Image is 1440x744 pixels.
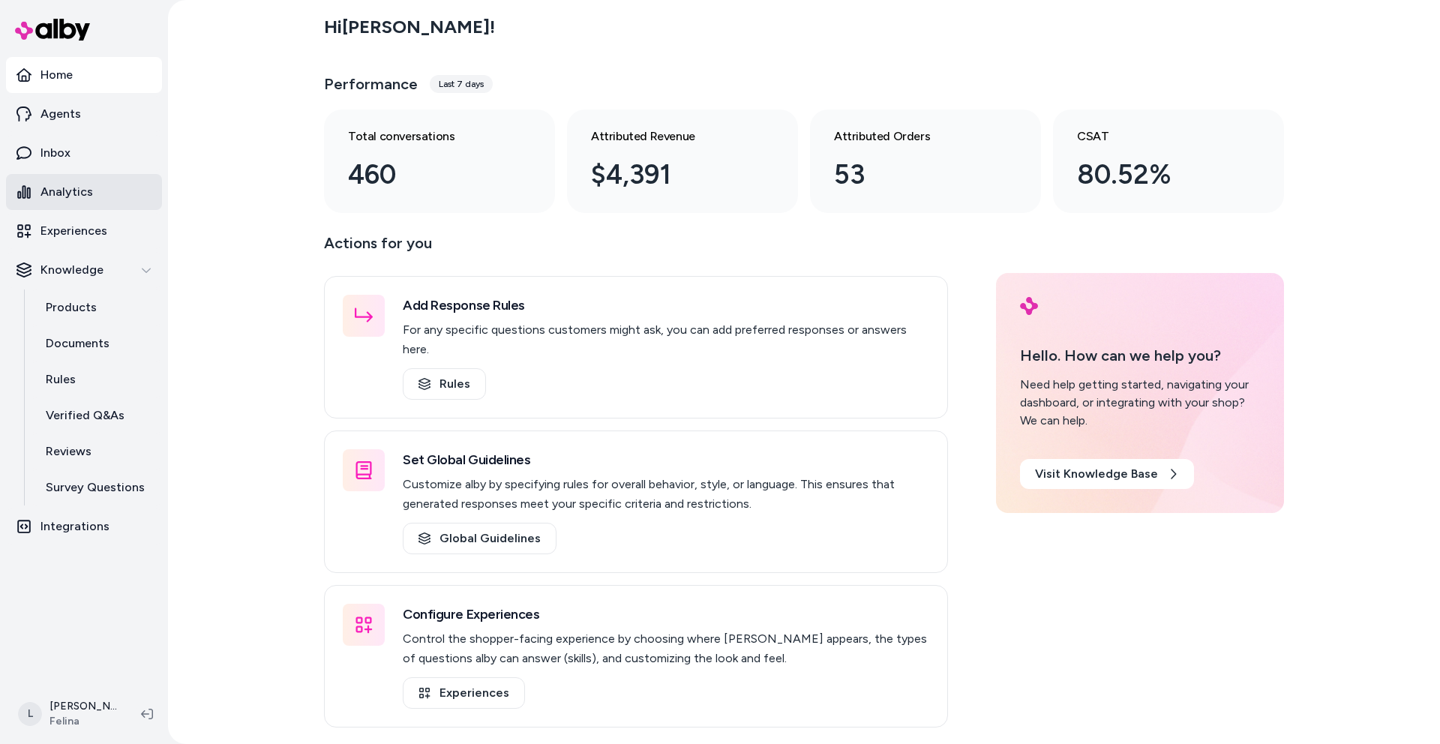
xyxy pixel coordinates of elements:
[15,19,90,40] img: alby Logo
[31,433,162,469] a: Reviews
[403,629,929,668] p: Control the shopper-facing experience by choosing where [PERSON_NAME] appears, the types of quest...
[1020,344,1260,367] p: Hello. How can we help you?
[46,298,97,316] p: Products
[430,75,493,93] div: Last 7 days
[834,154,993,195] div: 53
[834,127,993,145] h3: Attributed Orders
[40,222,107,240] p: Experiences
[40,66,73,84] p: Home
[1020,376,1260,430] div: Need help getting started, navigating your dashboard, or integrating with your shop? We can help.
[324,73,418,94] h3: Performance
[31,361,162,397] a: Rules
[46,406,124,424] p: Verified Q&As
[6,508,162,544] a: Integrations
[403,449,929,470] h3: Set Global Guidelines
[591,127,750,145] h3: Attributed Revenue
[46,370,76,388] p: Rules
[1077,154,1236,195] div: 80.52%
[403,295,929,316] h3: Add Response Rules
[46,334,109,352] p: Documents
[40,517,109,535] p: Integrations
[40,105,81,123] p: Agents
[46,478,145,496] p: Survey Questions
[31,325,162,361] a: Documents
[6,96,162,132] a: Agents
[591,154,750,195] div: $4,391
[403,677,525,709] a: Experiences
[31,397,162,433] a: Verified Q&As
[403,368,486,400] a: Rules
[31,469,162,505] a: Survey Questions
[403,475,929,514] p: Customize alby by specifying rules for overall behavior, style, or language. This ensures that ge...
[324,231,948,267] p: Actions for you
[18,702,42,726] span: L
[6,57,162,93] a: Home
[348,127,507,145] h3: Total conversations
[403,320,929,359] p: For any specific questions customers might ask, you can add preferred responses or answers here.
[9,690,129,738] button: L[PERSON_NAME]Felina
[403,523,556,554] a: Global Guidelines
[324,16,495,38] h2: Hi [PERSON_NAME] !
[6,174,162,210] a: Analytics
[6,135,162,171] a: Inbox
[6,252,162,288] button: Knowledge
[49,714,117,729] span: Felina
[31,289,162,325] a: Products
[1020,297,1038,315] img: alby Logo
[1077,127,1236,145] h3: CSAT
[567,109,798,213] a: Attributed Revenue $4,391
[403,604,929,625] h3: Configure Experiences
[40,144,70,162] p: Inbox
[40,183,93,201] p: Analytics
[1053,109,1284,213] a: CSAT 80.52%
[6,213,162,249] a: Experiences
[348,154,507,195] div: 460
[49,699,117,714] p: [PERSON_NAME]
[40,261,103,279] p: Knowledge
[810,109,1041,213] a: Attributed Orders 53
[324,109,555,213] a: Total conversations 460
[46,442,91,460] p: Reviews
[1020,459,1194,489] a: Visit Knowledge Base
